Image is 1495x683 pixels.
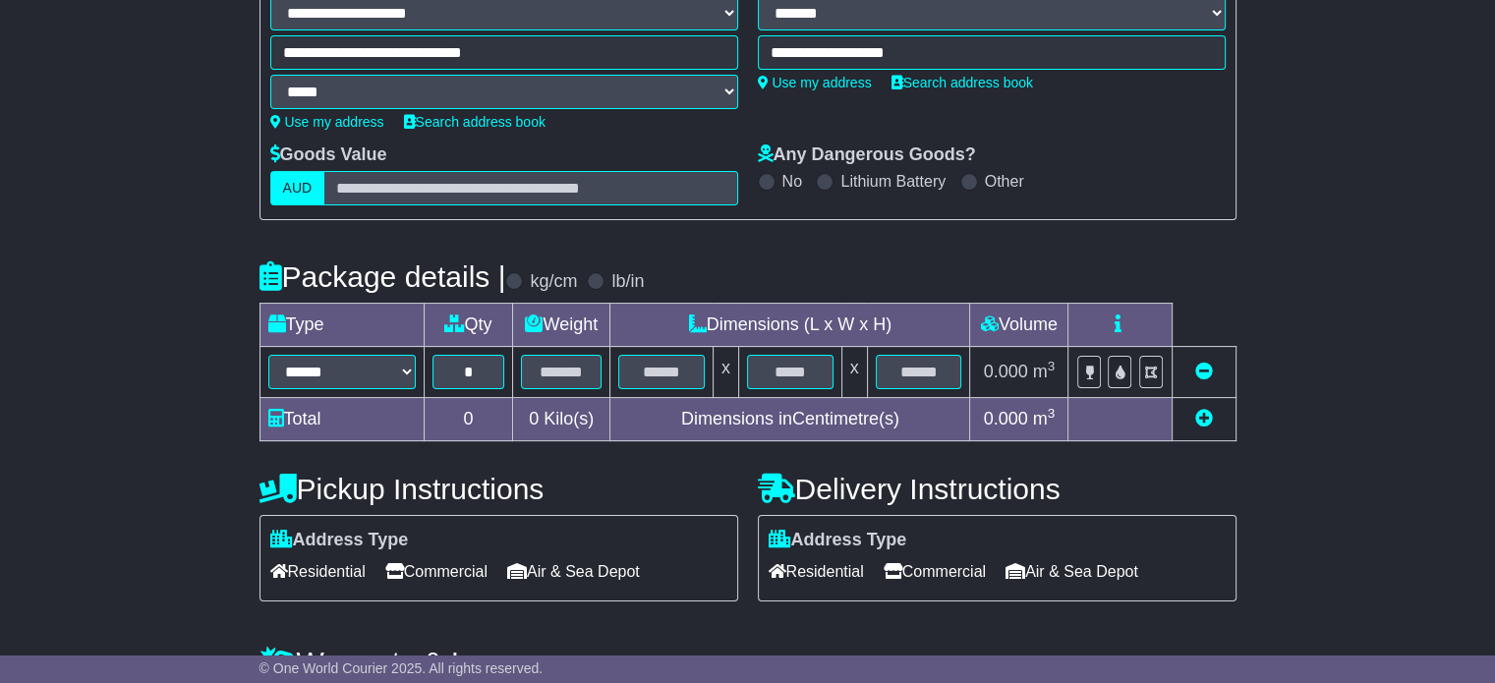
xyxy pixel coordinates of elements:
td: 0 [424,398,513,441]
span: 0 [529,409,539,428]
a: Remove this item [1195,362,1213,381]
td: x [841,347,867,398]
td: Weight [513,304,610,347]
label: Address Type [270,530,409,551]
label: Goods Value [270,144,387,166]
a: Search address book [404,114,546,130]
td: Volume [970,304,1068,347]
span: Commercial [884,556,986,587]
label: No [782,172,802,191]
span: Residential [270,556,366,587]
label: Lithium Battery [840,172,946,191]
span: © One World Courier 2025. All rights reserved. [259,660,544,676]
h4: Delivery Instructions [758,473,1236,505]
td: Kilo(s) [513,398,610,441]
a: Search address book [891,75,1033,90]
label: Any Dangerous Goods? [758,144,976,166]
span: Residential [769,556,864,587]
span: Air & Sea Depot [507,556,640,587]
a: Use my address [758,75,872,90]
td: Dimensions in Centimetre(s) [610,398,970,441]
label: AUD [270,171,325,205]
td: x [713,347,738,398]
a: Add new item [1195,409,1213,428]
td: Type [259,304,424,347]
label: Other [985,172,1024,191]
label: Address Type [769,530,907,551]
span: m [1033,409,1056,428]
sup: 3 [1048,359,1056,373]
span: Commercial [385,556,488,587]
h4: Pickup Instructions [259,473,738,505]
a: Use my address [270,114,384,130]
h4: Warranty & Insurance [259,646,1236,678]
h4: Package details | [259,260,506,293]
sup: 3 [1048,406,1056,421]
label: lb/in [611,271,644,293]
span: 0.000 [984,409,1028,428]
td: Qty [424,304,513,347]
span: Air & Sea Depot [1006,556,1138,587]
span: 0.000 [984,362,1028,381]
td: Dimensions (L x W x H) [610,304,970,347]
label: kg/cm [530,271,577,293]
span: m [1033,362,1056,381]
td: Total [259,398,424,441]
